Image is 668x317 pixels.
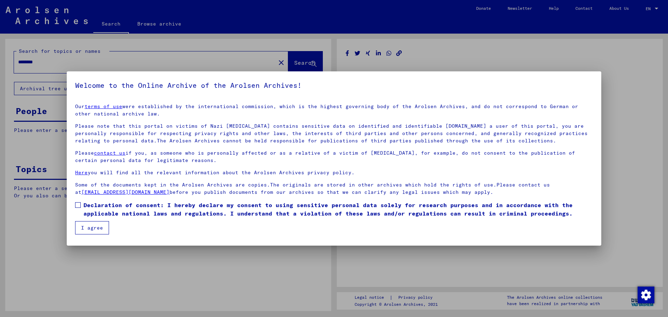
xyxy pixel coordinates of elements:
a: terms of use [85,103,122,110]
span: Declaration of consent: I hereby declare my consent to using sensitive personal data solely for r... [83,201,593,218]
p: Please note that this portal on victims of Nazi [MEDICAL_DATA] contains sensitive data on identif... [75,122,593,145]
div: Change consent [637,286,654,303]
p: Some of the documents kept in the Arolsen Archives are copies.The originals are stored in other a... [75,181,593,196]
p: you will find all the relevant information about the Arolsen Archives privacy policy. [75,169,593,176]
img: Change consent [638,287,654,303]
a: contact us [94,150,125,156]
a: [EMAIL_ADDRESS][DOMAIN_NAME] [81,189,169,195]
a: Here [75,169,88,176]
p: Please if you, as someone who is personally affected or as a relative of a victim of [MEDICAL_DAT... [75,149,593,164]
p: Our were established by the international commission, which is the highest governing body of the ... [75,103,593,118]
button: I agree [75,221,109,234]
h5: Welcome to the Online Archive of the Arolsen Archives! [75,80,593,91]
